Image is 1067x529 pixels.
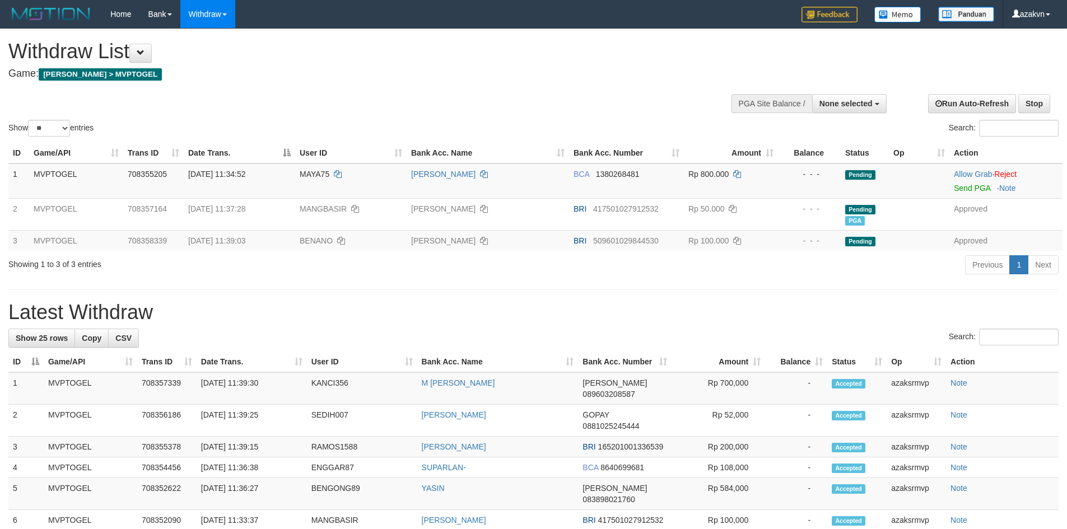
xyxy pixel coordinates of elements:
[845,237,875,246] span: Pending
[8,372,44,405] td: 1
[295,143,407,163] th: User ID: activate to sort column ascending
[8,198,29,230] td: 2
[574,204,586,213] span: BRI
[583,484,647,493] span: [PERSON_NAME]
[82,334,101,343] span: Copy
[812,94,887,113] button: None selected
[137,405,197,437] td: 708356186
[874,7,921,22] img: Button%20Memo.svg
[16,334,68,343] span: Show 25 rows
[44,478,137,510] td: MVPTOGEL
[583,410,609,419] span: GOPAY
[8,352,44,372] th: ID: activate to sort column descending
[949,163,1063,199] td: ·
[108,329,139,348] a: CSV
[137,372,197,405] td: 708357339
[598,516,664,525] span: Copy 417501027912532 to clipboard
[1009,255,1028,274] a: 1
[782,203,836,214] div: - - -
[197,457,307,478] td: [DATE] 11:36:38
[8,6,94,22] img: MOTION_logo.png
[688,204,725,213] span: Rp 50.000
[8,230,29,251] td: 3
[928,94,1016,113] a: Run Auto-Refresh
[1028,255,1059,274] a: Next
[44,437,137,457] td: MVPTOGEL
[946,352,1059,372] th: Action
[578,352,672,372] th: Bank Acc. Number: activate to sort column ascending
[422,463,466,472] a: SUPARLAN-
[583,463,598,472] span: BCA
[845,170,875,180] span: Pending
[887,457,946,478] td: azaksrmvp
[300,236,333,245] span: BENANO
[950,410,967,419] a: Note
[832,464,865,473] span: Accepted
[950,378,967,387] a: Note
[950,484,967,493] a: Note
[197,437,307,457] td: [DATE] 11:39:15
[197,478,307,510] td: [DATE] 11:36:27
[845,205,875,214] span: Pending
[411,236,476,245] a: [PERSON_NAME]
[950,442,967,451] a: Note
[765,437,827,457] td: -
[782,168,836,180] div: - - -
[115,334,132,343] span: CSV
[782,235,836,246] div: - - -
[765,352,827,372] th: Balance: activate to sort column ascending
[417,352,579,372] th: Bank Acc. Name: activate to sort column ascending
[827,352,887,372] th: Status: activate to sort column ascending
[672,372,765,405] td: Rp 700,000
[307,457,417,478] td: ENGGAR87
[422,442,486,451] a: [PERSON_NAME]
[887,372,946,405] td: azaksrmvp
[954,170,994,179] span: ·
[672,405,765,437] td: Rp 52,000
[411,204,476,213] a: [PERSON_NAME]
[583,516,595,525] span: BRI
[128,170,167,179] span: 708355205
[8,301,1059,324] h1: Latest Withdraw
[583,378,647,387] span: [PERSON_NAME]
[128,204,167,213] span: 708357164
[950,463,967,472] a: Note
[44,405,137,437] td: MVPTOGEL
[954,170,992,179] a: Allow Grab
[672,457,765,478] td: Rp 108,000
[845,216,865,226] span: Marked by azaksrmvp
[574,170,589,179] span: BCA
[887,405,946,437] td: azaksrmvp
[411,170,476,179] a: [PERSON_NAME]
[965,255,1010,274] a: Previous
[949,143,1063,163] th: Action
[600,463,644,472] span: Copy 8640699681 to clipboard
[8,68,700,79] h4: Game:
[300,204,347,213] span: MANGBASIR
[307,478,417,510] td: BENGONG89
[765,478,827,510] td: -
[128,236,167,245] span: 708358339
[29,230,123,251] td: MVPTOGEL
[137,352,197,372] th: Trans ID: activate to sort column ascending
[593,236,659,245] span: Copy 509601029844530 to clipboard
[887,478,946,510] td: azaksrmvp
[29,163,123,199] td: MVPTOGEL
[8,478,44,510] td: 5
[407,143,569,163] th: Bank Acc. Name: activate to sort column ascending
[8,143,29,163] th: ID
[422,516,486,525] a: [PERSON_NAME]
[44,352,137,372] th: Game/API: activate to sort column ascending
[39,68,162,81] span: [PERSON_NAME] > MVPTOGEL
[979,329,1059,345] input: Search:
[29,143,123,163] th: Game/API: activate to sort column ascending
[44,372,137,405] td: MVPTOGEL
[137,457,197,478] td: 708354456
[832,411,865,420] span: Accepted
[583,442,595,451] span: BRI
[949,329,1059,345] label: Search:
[887,437,946,457] td: azaksrmvp
[596,170,640,179] span: Copy 1380268481 to clipboard
[841,143,889,163] th: Status
[672,437,765,457] td: Rp 200,000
